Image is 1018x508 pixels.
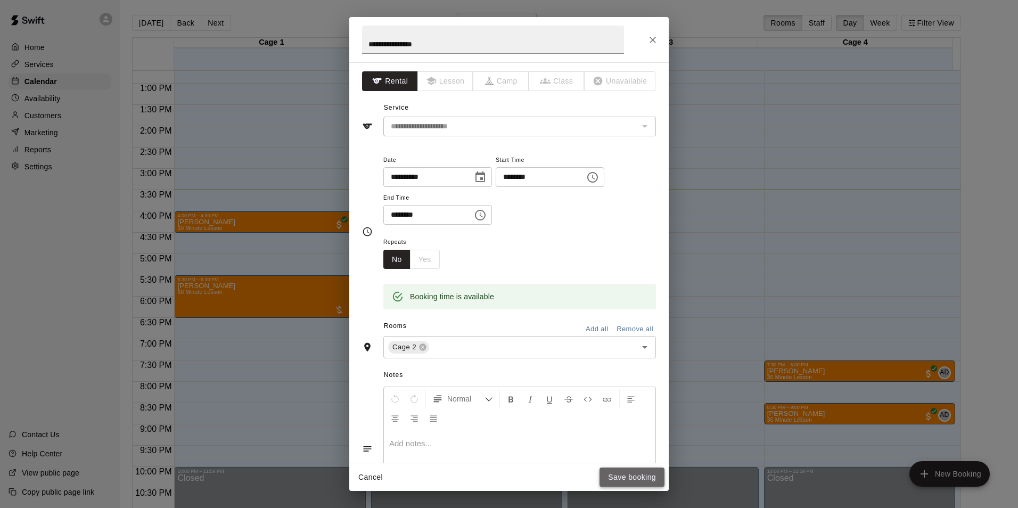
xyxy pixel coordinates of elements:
[354,468,388,487] button: Cancel
[637,340,652,355] button: Open
[540,389,559,408] button: Format Underline
[362,226,373,237] svg: Timing
[362,121,373,132] svg: Service
[529,71,585,91] span: The type of an existing booking cannot be changed
[447,394,485,404] span: Normal
[582,167,603,188] button: Choose time, selected time is 6:00 PM
[362,444,373,454] svg: Notes
[428,389,497,408] button: Formatting Options
[384,322,407,330] span: Rooms
[384,104,409,111] span: Service
[383,235,448,250] span: Repeats
[383,250,440,269] div: outlined button group
[598,389,616,408] button: Insert Link
[470,204,491,226] button: Choose time, selected time is 7:00 PM
[560,389,578,408] button: Format Strikethrough
[496,153,604,168] span: Start Time
[579,389,597,408] button: Insert Code
[418,71,474,91] span: The type of an existing booking cannot be changed
[470,167,491,188] button: Choose date, selected date is Aug 11, 2025
[384,367,656,384] span: Notes
[383,250,411,269] button: No
[614,321,656,338] button: Remove all
[383,191,492,206] span: End Time
[521,389,539,408] button: Format Italics
[410,287,494,306] div: Booking time is available
[622,389,640,408] button: Left Align
[643,30,662,50] button: Close
[585,71,656,91] span: The type of an existing booking cannot be changed
[424,408,442,428] button: Justify Align
[386,389,404,408] button: Undo
[405,389,423,408] button: Redo
[362,71,418,91] button: Rental
[580,321,614,338] button: Add all
[388,342,421,353] span: Cage 2
[383,117,656,136] div: The service of an existing booking cannot be changed
[600,468,664,487] button: Save booking
[388,341,429,354] div: Cage 2
[405,408,423,428] button: Right Align
[473,71,529,91] span: The type of an existing booking cannot be changed
[386,408,404,428] button: Center Align
[502,389,520,408] button: Format Bold
[383,153,492,168] span: Date
[362,342,373,353] svg: Rooms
